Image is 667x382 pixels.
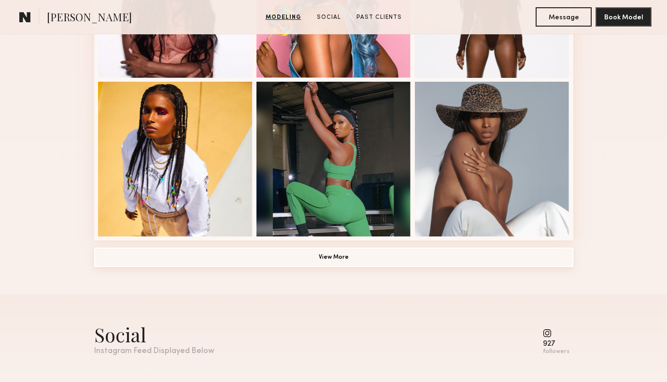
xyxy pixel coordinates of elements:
[596,13,652,21] a: Book Model
[313,13,345,22] a: Social
[94,322,214,347] div: Social
[596,7,652,27] button: Book Model
[262,13,305,22] a: Modeling
[47,10,132,27] span: [PERSON_NAME]
[94,248,573,267] button: View More
[536,7,592,27] button: Message
[543,348,569,355] div: followers
[543,340,569,348] div: 927
[94,347,214,355] div: Instagram Feed Displayed Below
[353,13,406,22] a: Past Clients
